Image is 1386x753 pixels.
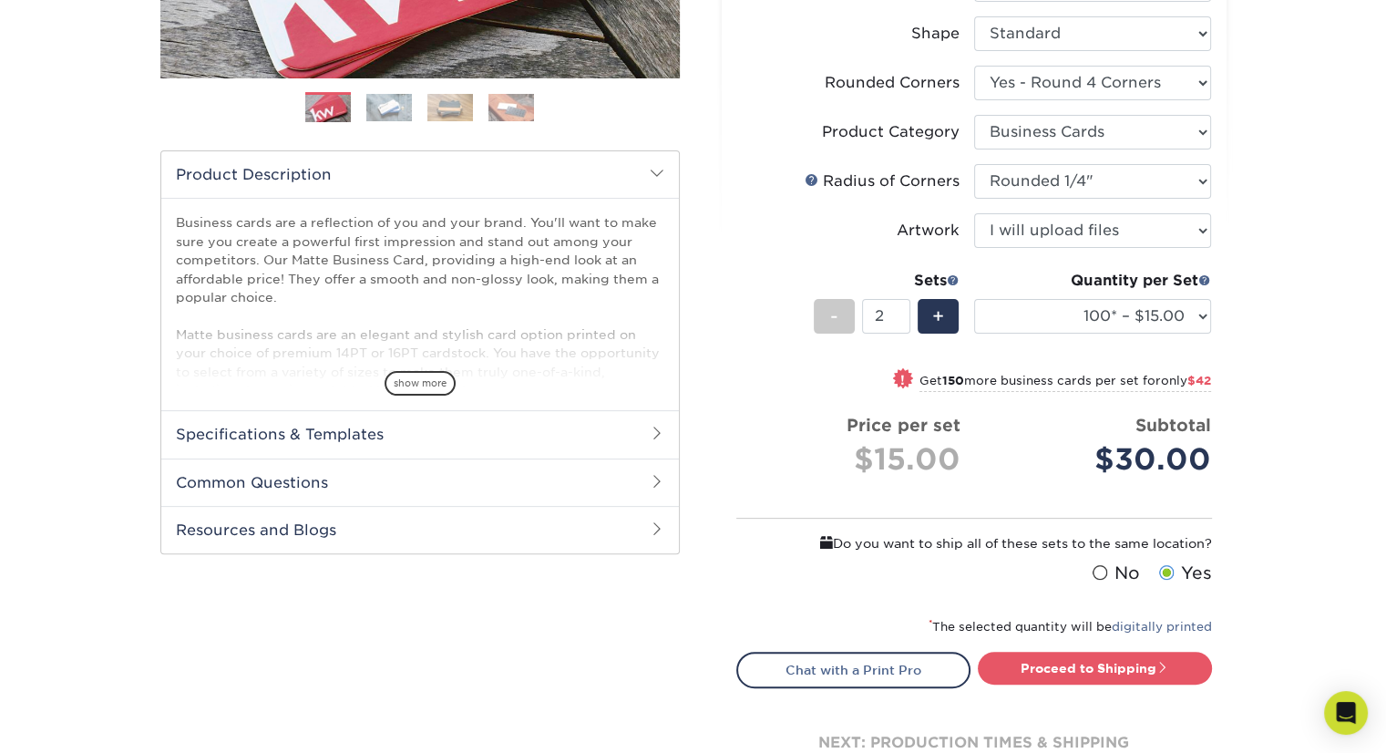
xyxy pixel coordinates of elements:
div: Rounded Corners [825,72,960,94]
div: Shape [911,23,960,45]
strong: Price per set [847,415,960,435]
small: The selected quantity will be [929,620,1212,634]
h2: Resources and Blogs [161,506,679,553]
div: Do you want to ship all of these sets to the same location? [736,533,1212,553]
div: Open Intercom Messenger [1324,691,1368,735]
p: Business cards are a reflection of you and your brand. You'll want to make sure you create a powe... [176,213,664,473]
span: only [1161,374,1211,387]
span: $42 [1187,374,1211,387]
img: Business Cards 03 [427,94,473,121]
div: Sets [814,270,960,292]
span: + [932,303,944,330]
div: Quantity per Set [974,270,1211,292]
strong: 150 [942,374,964,387]
label: No [1088,561,1140,586]
small: Get more business cards per set for [919,374,1211,392]
img: Business Cards 04 [488,94,534,121]
h2: Product Description [161,151,679,198]
div: $15.00 [751,438,960,481]
div: Radius of Corners [805,170,960,192]
div: Product Category [822,121,960,143]
h2: Specifications & Templates [161,410,679,458]
h2: Common Questions [161,459,679,506]
img: Business Cards 01 [305,86,351,131]
span: show more [385,371,456,396]
span: ! [900,370,905,389]
div: Artwork [897,220,960,242]
strong: Subtotal [1135,415,1211,435]
a: digitally printed [1112,620,1212,634]
label: Yes [1155,561,1212,586]
div: $30.00 [988,438,1211,481]
img: Business Cards 02 [366,94,412,121]
a: Proceed to Shipping [978,652,1212,685]
span: - [830,303,838,330]
a: Chat with a Print Pro [736,652,970,688]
